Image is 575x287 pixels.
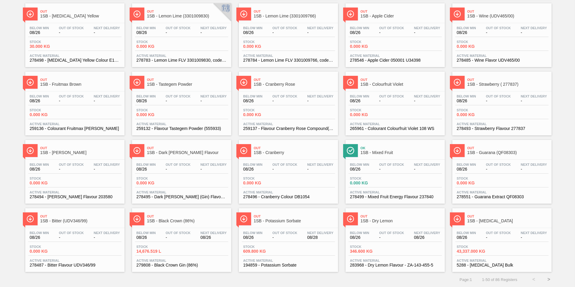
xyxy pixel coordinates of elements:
[243,58,334,63] span: 278784 - Lemon Lime FLV 3301009766, code QL30628
[147,14,228,18] span: 1SB - Lemon Lime (3301009830)
[59,235,84,240] span: -
[21,204,128,272] a: ÍconeOut1SB - Bitter (UDV346/99)Below Min08/26Out Of Stock-Next Delivery-Stock0.000 KGActive Mate...
[486,235,511,240] span: -
[30,177,72,180] span: Stock
[30,40,72,44] span: Stock
[457,195,547,199] span: 278551 - Guarana Extract QF08303
[467,219,549,223] span: 1SB - Dextrose
[201,30,227,35] span: -
[350,122,440,126] span: Active Material
[243,259,334,262] span: Active Material
[137,30,156,35] span: 08/26
[486,30,511,35] span: -
[166,167,191,171] span: -
[467,146,549,150] span: Out
[201,163,227,166] span: Next Delivery
[350,26,369,30] span: Below Min
[234,135,341,204] a: ÍconeOut1SB - CranberryBelow Min08/26Out Of Stock-Next Delivery-Stock0.000 KGActive Material27849...
[307,26,334,30] span: Next Delivery
[350,99,369,103] span: 08/26
[457,58,547,63] span: 278485 - Wine Flavor UDV465/00
[147,10,228,13] span: Out
[457,177,499,180] span: Stock
[350,54,440,57] span: Active Material
[350,235,369,240] span: 08/26
[272,30,297,35] span: -
[243,263,334,267] span: 194859 - Potassium Sorbate
[481,277,517,282] span: 1 - 50 of 86 Registers
[243,163,263,166] span: Below Min
[350,231,369,235] span: Below Min
[30,181,72,185] span: 0.000 KG
[137,44,179,49] span: 0.000 KG
[26,79,34,86] img: Ícone
[40,146,121,150] span: Out
[414,163,440,166] span: Next Delivery
[350,94,369,98] span: Below Min
[414,231,440,235] span: Next Delivery
[486,231,511,235] span: Out Of Stock
[350,113,392,117] span: 0.000 KG
[347,10,354,18] img: Ícone
[243,126,334,131] span: 259137 - Flavour Cranberry Rose Compound(575552T)
[137,231,156,235] span: Below Min
[243,181,285,185] span: 0.000 KG
[137,167,156,171] span: 08/26
[137,181,179,185] span: 0.000 KG
[30,99,49,103] span: 08/26
[486,26,511,30] span: Out Of Stock
[94,99,120,103] span: -
[137,249,179,254] span: 14,676.519 L
[26,10,34,18] img: Ícone
[166,26,191,30] span: Out Of Stock
[240,147,248,154] img: Ícone
[30,259,120,262] span: Active Material
[457,40,499,44] span: Stock
[30,26,49,30] span: Below Min
[454,147,461,154] img: Ícone
[454,10,461,18] img: Ícone
[379,99,404,103] span: -
[30,190,120,194] span: Active Material
[521,99,547,103] span: -
[59,167,84,171] span: -
[30,245,72,248] span: Stock
[414,26,440,30] span: Next Delivery
[307,163,334,166] span: Next Delivery
[166,94,191,98] span: Out Of Stock
[254,214,335,218] span: Out
[30,263,120,267] span: 278487 - Bitter Flavour UDV346/99
[137,94,156,98] span: Below Min
[30,44,72,49] span: 30.000 KG
[341,204,448,272] a: ÍconeOut1SB - Dry LemonBelow Min08/26Out Of Stock-Next Delivery08/26Stock346.600 KGActive Materia...
[137,58,227,63] span: 278783 - Lemon Lime FLV 3301009830, code100326
[457,126,547,131] span: 278493 - Strawberry Flavour 277837
[137,126,227,131] span: 259132 - Flavour Tastegem Powder (555933)
[128,67,234,135] a: ÍconeOut1SB - Tastegem PowderBelow Min08/26Out Of Stock-Next Delivery-Stock0.000 KGActive Materia...
[59,163,84,166] span: Out Of Stock
[307,235,334,240] span: 08/28
[379,167,404,171] span: -
[30,122,120,126] span: Active Material
[457,99,476,103] span: 08/26
[201,94,227,98] span: Next Delivery
[40,78,121,82] span: Out
[361,78,442,82] span: Out
[467,78,549,82] span: Out
[361,150,442,155] span: 1SB - Mixed Fruit
[350,195,440,199] span: 278499 - Mixed Fruit Energy Flavour 237840
[272,94,297,98] span: Out Of Stock
[307,30,334,35] span: -
[40,14,121,18] span: 1SB - Quinoline Yellow
[457,26,476,30] span: Below Min
[137,122,227,126] span: Active Material
[347,147,354,154] img: Ícone
[414,235,440,240] span: 08/26
[350,58,440,63] span: 278546 - Apple Cider 050001 U34398
[448,204,555,272] a: ÍconeOut1SB - [MEDICAL_DATA]Below Min08/26Out Of Stock-Next Delivery-Stock43,337.000 KGActive Mat...
[243,245,285,248] span: Stock
[254,14,335,18] span: 1SB - Lemon Lime (3301009766)
[59,30,84,35] span: -
[147,82,228,87] span: 1SB - Tastegem Powder
[137,259,227,262] span: Active Material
